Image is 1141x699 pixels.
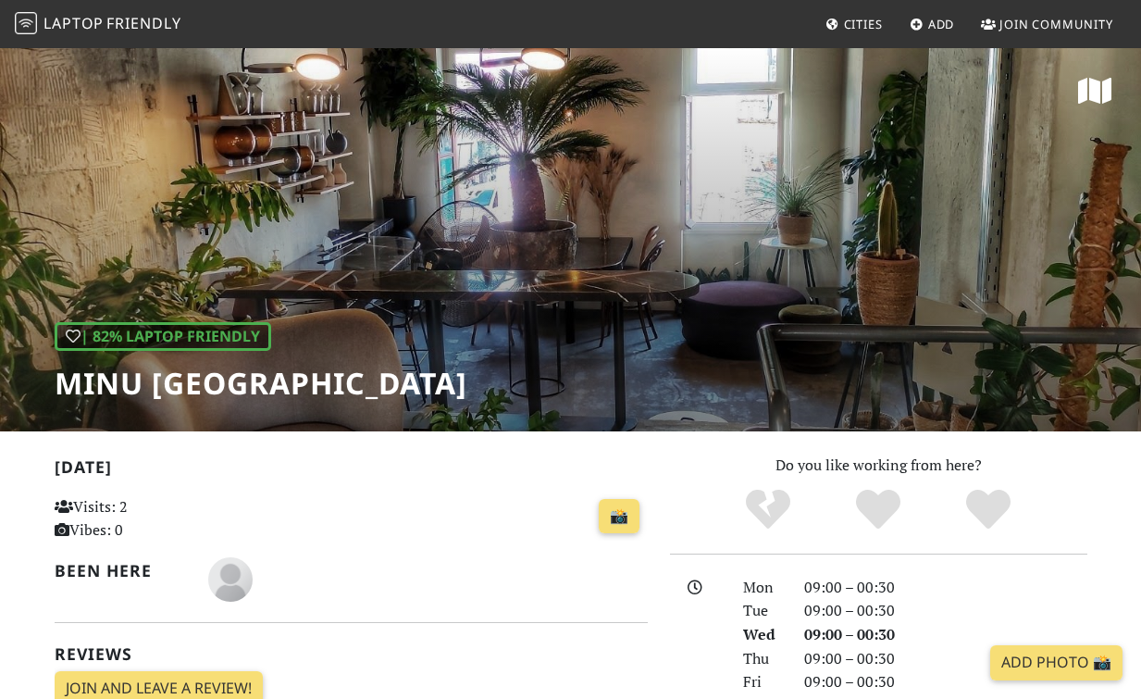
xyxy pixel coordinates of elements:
[999,16,1113,32] span: Join Community
[933,487,1043,533] div: Definitely!
[55,366,467,401] h1: MINU [GEOGRAPHIC_DATA]
[732,647,793,671] div: Thu
[732,670,793,694] div: Fri
[732,576,793,600] div: Mon
[793,647,1098,671] div: 09:00 – 00:30
[793,576,1098,600] div: 09:00 – 00:30
[990,645,1122,680] a: Add Photo 📸
[55,495,238,543] p: Visits: 2 Vibes: 0
[15,12,37,34] img: LaptopFriendly
[55,322,271,352] div: | 82% Laptop Friendly
[55,644,648,664] h2: Reviews
[793,623,1098,647] div: 09:00 – 00:30
[15,8,181,41] a: LaptopFriendly LaptopFriendly
[793,670,1098,694] div: 09:00 – 00:30
[106,13,180,33] span: Friendly
[55,457,648,484] h2: [DATE]
[670,454,1087,478] p: Do you like working from here?
[713,487,824,533] div: No
[732,599,793,623] div: Tue
[844,16,883,32] span: Cities
[732,623,793,647] div: Wed
[793,599,1098,623] div: 09:00 – 00:30
[824,487,934,533] div: Yes
[974,7,1121,41] a: Join Community
[55,561,186,580] h2: Been here
[43,13,104,33] span: Laptop
[928,16,955,32] span: Add
[208,568,253,588] span: Danai Var Mant
[208,557,253,602] img: blank-535327c66bd565773addf3077783bbfce4b00ec00e9fd257753287c682c7fa38.png
[818,7,890,41] a: Cities
[902,7,962,41] a: Add
[599,499,639,534] a: 📸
